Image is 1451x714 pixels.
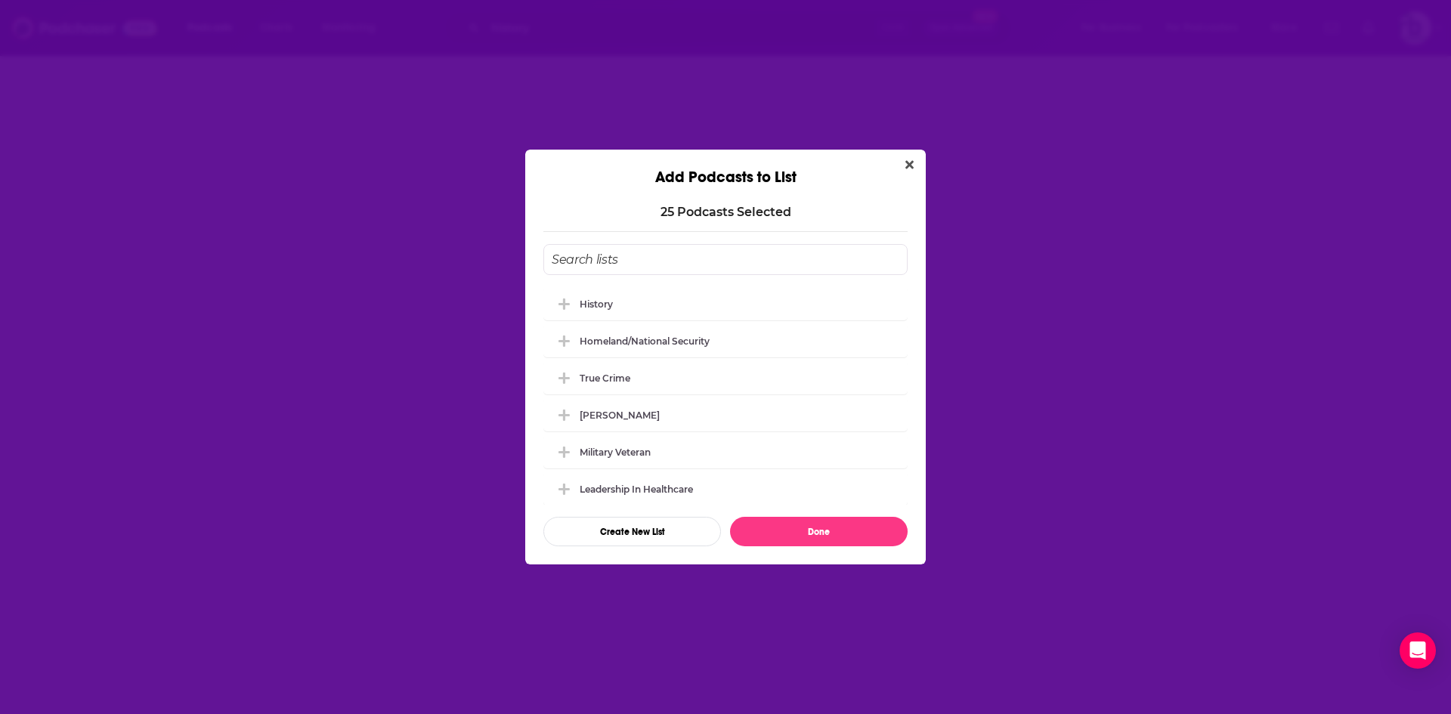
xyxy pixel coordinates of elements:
div: Leadership in Healthcare [580,484,693,495]
div: Homeland/National Security [580,335,710,347]
div: true crime [580,372,630,384]
p: 25 Podcast s Selected [661,205,791,219]
div: Add Podcast To List [543,244,908,546]
div: Military Veteran [543,435,908,468]
div: Military Veteran [580,447,651,458]
div: Homeland/National Security [543,324,908,357]
div: History [543,287,908,320]
button: Close [899,156,920,175]
div: Open Intercom Messenger [1400,632,1436,669]
div: Marcus Fontoura [543,398,908,431]
div: [PERSON_NAME] [580,410,660,421]
div: Add Podcasts to List [525,150,926,187]
div: History [580,298,613,310]
button: Done [730,517,908,546]
div: Leadership in Healthcare [543,472,908,505]
input: Search lists [543,244,908,275]
button: Create New List [543,517,721,546]
div: true crime [543,361,908,394]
